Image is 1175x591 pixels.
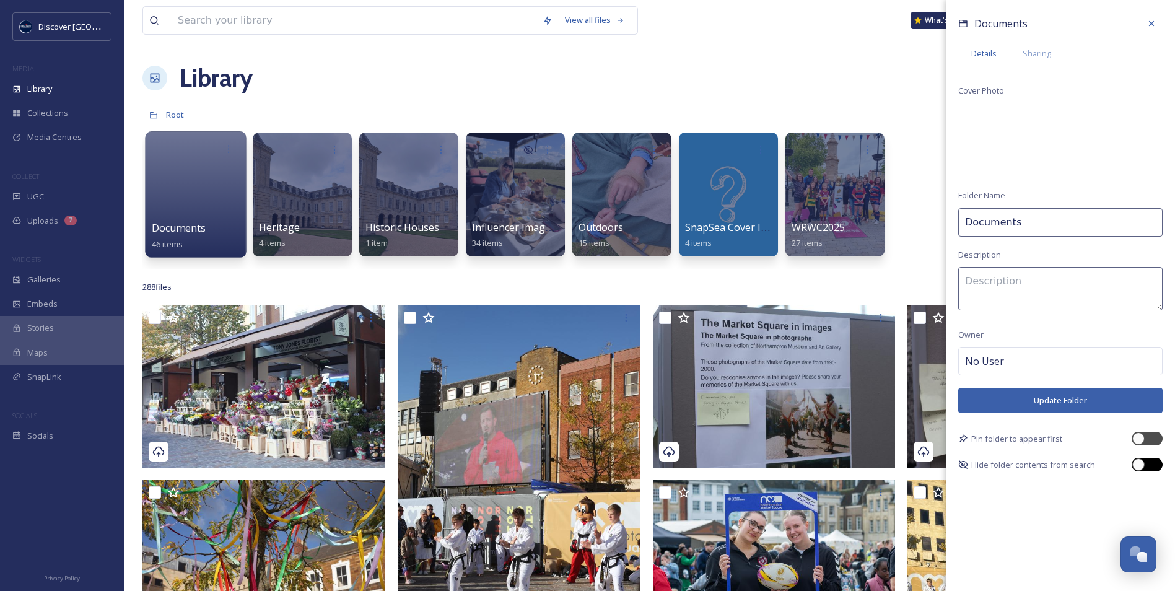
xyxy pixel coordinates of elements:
span: Socials [27,430,53,442]
span: Influencer Images and Videos [472,221,609,234]
span: WIDGETS [12,255,41,264]
span: 15 items [579,237,609,248]
img: Northampton Market Square Opening Oct 2024 (21).jpg [907,305,1150,468]
span: 4 items [685,237,712,248]
span: Outdoors [579,221,623,234]
a: Influencer Images and Videos34 items [472,222,609,248]
span: Media Centres [27,131,82,143]
span: Historic Houses [365,221,439,234]
a: Historic Houses1 item [365,222,439,248]
a: Privacy Policy [44,570,80,585]
span: Discover [GEOGRAPHIC_DATA] [38,20,151,32]
div: 7 [64,216,77,225]
span: Uploads [27,215,58,227]
span: 46 items [152,238,183,249]
span: SOCIALS [12,411,37,420]
a: View all files [559,8,631,32]
span: Stories [27,322,54,334]
span: 34 items [472,237,503,248]
span: Collections [27,107,68,119]
span: SnapLink [27,371,61,383]
span: SnapSea Cover Icons [685,221,782,234]
img: Untitled%20design%20%282%29.png [20,20,32,33]
span: MEDIA [12,64,34,73]
img: Northampton Market Square Opening Oct 2024 (24).jpg [142,305,385,468]
span: Galleries [27,274,61,286]
span: Documents [152,221,206,235]
img: Northampton Market Square Opening Oct 2024 (22).jpg [653,305,896,468]
span: Heritage [259,221,300,234]
span: Privacy Policy [44,574,80,582]
span: Maps [27,347,48,359]
span: Library [27,83,52,95]
input: Name [958,208,1163,237]
a: Root [166,107,184,122]
span: Root [166,109,184,120]
a: What's New [911,12,973,29]
a: Documents46 items [152,222,206,250]
span: 4 items [259,237,286,248]
span: COLLECT [12,172,39,181]
a: Heritage4 items [259,222,300,248]
span: Embeds [27,298,58,310]
span: Folder Name [958,190,1005,201]
span: WRWC2025 [792,221,845,234]
a: SnapSea Cover Icons4 items [685,222,782,248]
span: 27 items [792,237,823,248]
button: Open Chat [1120,536,1156,572]
input: Search your library [172,7,536,34]
iframe: msdoc-iframe [961,106,1023,261]
a: Outdoors15 items [579,222,623,248]
span: 1 item [365,237,388,248]
a: WRWC202527 items [792,222,845,248]
a: Library [180,59,253,97]
span: Description [958,249,1001,261]
span: 288 file s [142,281,172,293]
span: UGC [27,191,44,203]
